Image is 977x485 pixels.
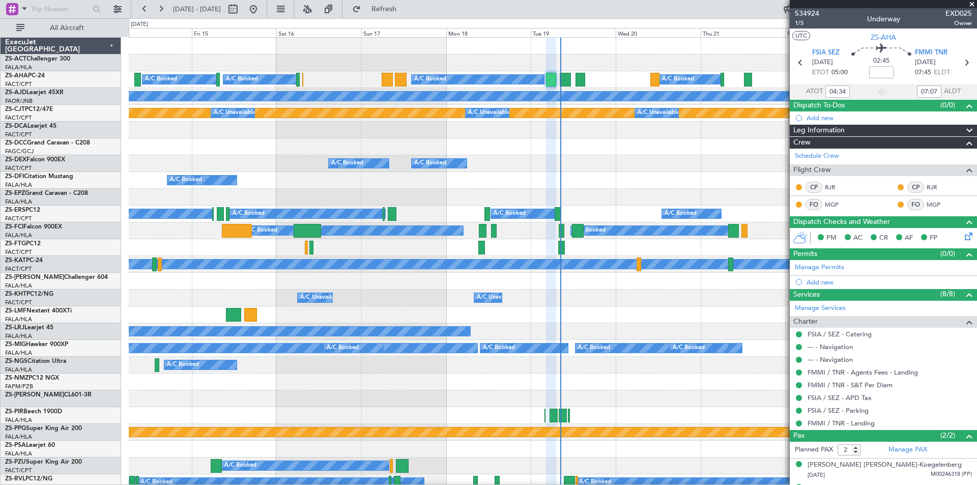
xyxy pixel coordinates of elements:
[5,341,68,348] a: ZS-MIGHawker 900XP
[5,148,34,155] a: FAGC/GCJ
[5,73,45,79] a: ZS-AHAPC-24
[808,381,893,389] a: FMMI / TNR - S&T Per Diem
[5,392,92,398] a: ZS-[PERSON_NAME]CL601-3R
[5,409,62,415] a: ZS-PIRBeech 1900D
[5,198,32,206] a: FALA/HLA
[795,151,839,161] a: Schedule Crew
[812,68,829,78] span: ETOT
[483,340,515,356] div: A/C Booked
[940,289,955,299] span: (8/8)
[414,156,446,171] div: A/C Booked
[807,113,972,122] div: Add new
[494,206,526,221] div: A/C Booked
[673,340,705,356] div: A/C Booked
[5,174,73,180] a: ZS-DFICitation Mustang
[107,28,192,37] div: Thu 14
[5,64,32,71] a: FALA/HLA
[808,419,875,427] a: FMMI / TNR - Landing
[5,56,26,62] span: ZS-ACT
[808,393,872,402] a: FSIA / SEZ - APD Tax
[5,274,108,280] a: ZS-[PERSON_NAME]Challenger 604
[5,325,24,331] span: ZS-LRJ
[5,442,26,448] span: ZS-PSA
[361,28,446,37] div: Sun 17
[167,357,199,373] div: A/C Booked
[5,459,26,465] span: ZS-PZU
[5,476,25,482] span: ZS-RVL
[5,181,32,189] a: FALA/HLA
[26,24,107,32] span: All Aircraft
[940,100,955,110] span: (0/0)
[173,5,221,14] span: [DATE] - [DATE]
[871,32,896,43] span: ZS-AHA
[5,282,32,290] a: FALA/HLA
[5,131,32,138] a: FACT/CPT
[905,233,913,243] span: AF
[5,433,32,441] a: FALA/HLA
[573,223,606,238] div: A/C Booked
[793,100,845,111] span: Dispatch To-Dos
[214,105,256,121] div: A/C Unavailable
[5,265,32,273] a: FACT/CPT
[192,28,277,37] div: Fri 15
[145,72,177,87] div: A/C Booked
[5,157,65,163] a: ZS-DEXFalcon 900EX
[5,392,64,398] span: ZS-[PERSON_NAME]
[931,470,972,479] span: M00246318 (PP)
[468,105,510,121] div: A/C Unavailable
[5,224,62,230] a: ZS-FCIFalcon 900EX
[638,105,680,121] div: A/C Unavailable
[5,56,70,62] a: ZS-ACTChallenger 300
[5,383,33,390] a: FAPM/PZB
[5,190,25,196] span: ZS-EPZ
[5,332,32,340] a: FALA/HLA
[5,90,64,96] a: ZS-AJDLearjet 45XR
[5,114,32,122] a: FACT/CPT
[940,430,955,441] span: (2/2)
[5,450,32,458] a: FALA/HLA
[806,199,822,210] div: FO
[11,20,110,36] button: All Aircraft
[785,28,870,37] div: Fri 22
[331,156,363,171] div: A/C Booked
[5,459,82,465] a: ZS-PZUSuper King Air 200
[5,349,32,357] a: FALA/HLA
[825,85,850,98] input: --:--
[927,200,950,209] a: MGP
[793,248,817,260] span: Permits
[873,56,889,66] span: 02:45
[245,223,277,238] div: A/C Booked
[5,97,33,105] a: FAOR/JNB
[795,445,833,455] label: Planned PAX
[930,233,937,243] span: FP
[300,290,342,305] div: A/C Unavailable
[616,28,701,37] div: Wed 20
[224,458,256,473] div: A/C Booked
[793,216,890,228] span: Dispatch Checks and Weather
[808,471,825,479] span: [DATE]
[793,289,820,301] span: Services
[940,248,955,259] span: (0/0)
[5,341,26,348] span: ZS-MIG
[5,106,53,112] a: ZS-CJTPC12/47E
[5,425,82,432] a: ZS-PPGSuper King Air 200
[170,173,202,188] div: A/C Booked
[5,241,41,247] a: ZS-FTGPC12
[825,183,848,192] a: RJR
[5,90,26,96] span: ZS-AJD
[665,206,697,221] div: A/C Booked
[5,232,32,239] a: FALA/HLA
[5,215,32,222] a: FACT/CPT
[701,28,786,37] div: Thu 21
[5,316,32,323] a: FALA/HLA
[927,183,950,192] a: RJR
[5,207,25,213] span: ZS-ERS
[446,28,531,37] div: Mon 18
[31,2,90,17] input: Trip Number
[5,80,32,88] a: FACT/CPT
[226,72,258,87] div: A/C Booked
[5,409,23,415] span: ZS-PIR
[945,19,972,27] span: Owner
[808,406,869,415] a: FSIA / SEZ - Parking
[944,87,961,97] span: ALDT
